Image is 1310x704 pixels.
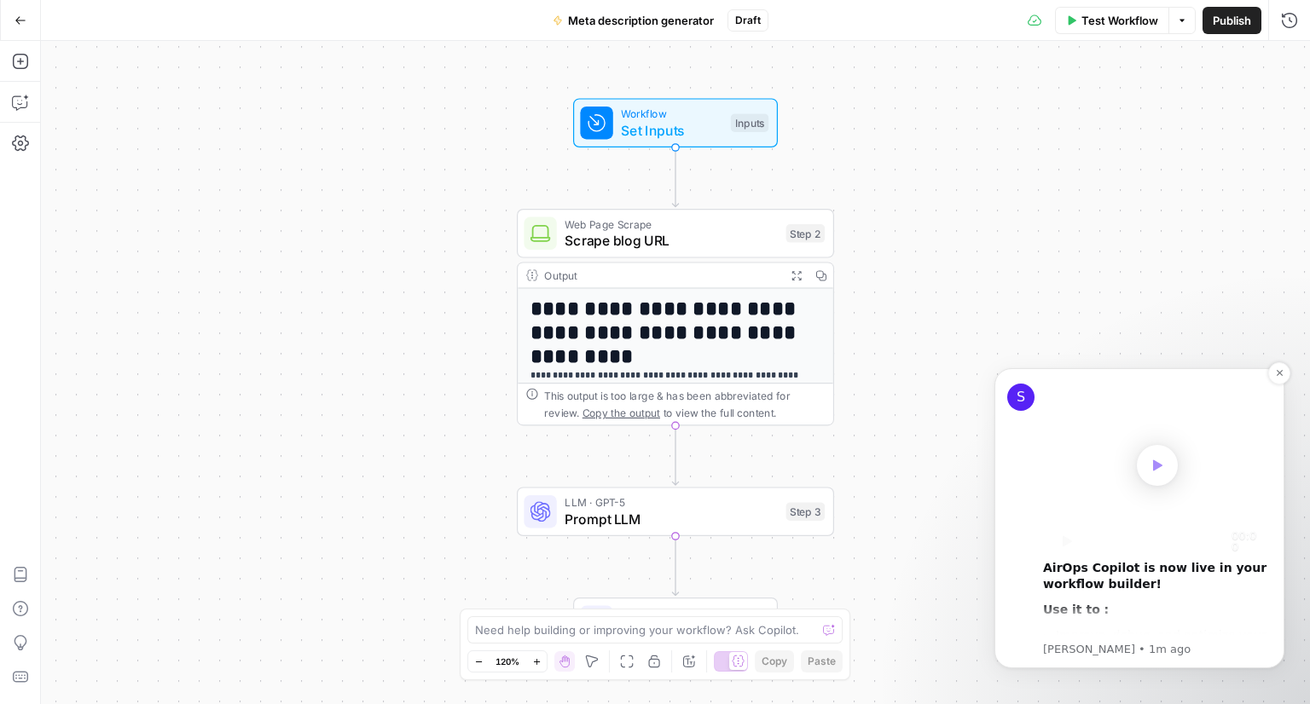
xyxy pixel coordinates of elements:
span: 120% [496,655,519,668]
span: Draft [735,13,761,28]
span: Set Inputs [621,120,722,141]
span: End [621,604,760,620]
span: Scrape blog URL [565,230,778,251]
div: EndOutput [517,597,834,647]
div: This output is too large & has been abbreviated for review. to view the full content. [544,388,825,420]
span: Web Page Scrape [565,216,778,232]
button: Publish [1203,7,1261,34]
span: Test Workflow [1081,12,1158,29]
iframe: Intercom notifications message [969,343,1310,695]
div: Output [544,267,778,283]
span: Paste [808,654,836,669]
g: Edge from step_3 to end [672,536,678,596]
div: WorkflowSet InputsInputs [517,98,834,147]
span: Publish [1213,12,1251,29]
span: Prompt LLM [565,509,778,529]
button: Paste [801,650,843,672]
div: Step 2 [786,224,826,243]
span: Copy the output [583,407,660,418]
span: Meta description generator [568,12,714,29]
button: Copy [755,650,794,672]
span: LLM · GPT-5 [565,494,778,511]
g: Edge from step_2 to step_3 [672,425,678,485]
div: Inputs [731,113,768,132]
span: Workflow [621,106,722,122]
div: Step 3 [786,502,826,521]
button: Meta description generator [542,7,724,34]
div: LLM · GPT-5Prompt LLMStep 3 [517,487,834,536]
button: Test Workflow [1055,7,1168,34]
span: Copy [762,654,787,669]
g: Edge from start to step_2 [672,147,678,207]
